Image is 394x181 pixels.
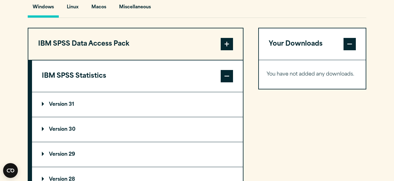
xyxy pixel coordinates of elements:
[259,28,366,60] button: Your Downloads
[42,127,75,132] p: Version 30
[32,142,243,167] summary: Version 29
[3,163,18,178] button: Open CMP widget
[259,60,366,89] div: Your Downloads
[32,117,243,142] summary: Version 30
[267,70,358,79] p: You have not added any downloads.
[42,152,75,157] p: Version 29
[32,92,243,117] summary: Version 31
[28,28,243,60] button: IBM SPSS Data Access Pack
[32,60,243,92] button: IBM SPSS Statistics
[42,102,74,107] p: Version 31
